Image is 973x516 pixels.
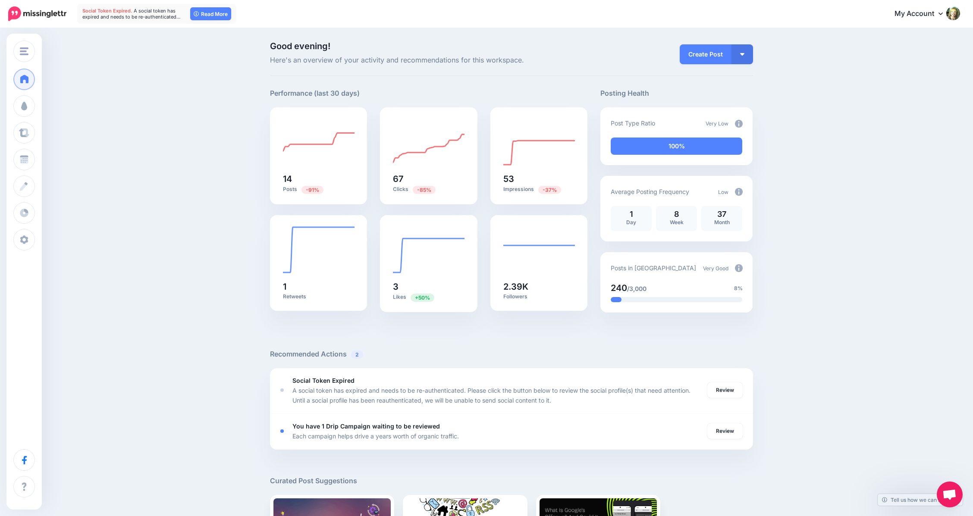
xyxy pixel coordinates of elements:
img: Missinglettr [8,6,66,21]
span: 2 [351,350,363,359]
h5: 1 [283,282,355,291]
p: 1 [615,210,647,218]
p: Each campaign helps drive a years worth of organic traffic. [292,431,459,441]
div: Open chat [937,482,963,507]
span: Week [670,219,684,225]
img: arrow-down-white.png [740,53,744,56]
h5: Curated Post Suggestions [270,475,753,486]
span: Low [718,189,728,195]
img: info-circle-grey.png [735,120,743,128]
b: You have 1 Drip Campaign waiting to be reviewed [292,422,440,430]
p: 8 [660,210,693,218]
a: Read More [190,7,231,20]
a: My Account [886,3,960,25]
span: 8% [734,284,743,293]
span: 240 [611,283,627,293]
p: Clicks [393,185,465,194]
a: Review [707,423,743,439]
b: Social Token Expired [292,377,355,384]
h5: Recommended Actions [270,349,753,360]
span: Very Good [703,265,728,272]
div: 100% of your posts in the last 30 days have been from Drip Campaigns [611,138,742,155]
h5: 3 [393,282,465,291]
div: 8% of your posts in the last 30 days have been from Drip Campaigns [611,297,621,302]
span: Previous period: 159 [301,186,323,194]
h5: 14 [283,175,355,183]
span: A social token has expired and needs to be re-authenticated… [82,8,181,20]
div: <div class='status-dot small red margin-right'></div>Error [280,388,284,392]
p: A social token has expired and needs to be re-authenticated. Please click the button below to rev... [292,385,699,405]
h5: 53 [503,175,575,183]
span: Previous period: 84 [538,186,561,194]
a: Tell us how we can improve [878,494,963,506]
span: /3,000 [627,285,647,292]
span: Previous period: 2 [411,294,434,302]
h5: Posting Health [600,88,753,99]
span: Social Token Expired. [82,8,132,14]
span: Very Low [706,120,728,127]
h5: 2.39K [503,282,575,291]
a: Create Post [680,44,731,64]
img: info-circle-grey.png [735,264,743,272]
img: menu.png [20,47,28,55]
span: Good evening! [270,41,330,51]
img: info-circle-grey.png [735,188,743,196]
p: Average Posting Frequency [611,187,689,197]
p: Impressions [503,185,575,194]
span: Here's an overview of your activity and recommendations for this workspace. [270,55,588,66]
p: 37 [706,210,738,218]
span: Previous period: 448 [413,186,436,194]
h5: 67 [393,175,465,183]
p: Retweets [283,293,355,300]
p: Followers [503,293,575,300]
span: Month [714,219,730,225]
div: <div class='status-dot small red margin-right'></div>Error [280,429,284,433]
p: Posts in [GEOGRAPHIC_DATA] [611,263,696,273]
p: Posts [283,185,355,194]
span: Day [626,219,636,225]
p: Likes [393,293,465,301]
a: Review [707,382,743,398]
p: Post Type Ratio [611,118,655,128]
h5: Performance (last 30 days) [270,88,360,99]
